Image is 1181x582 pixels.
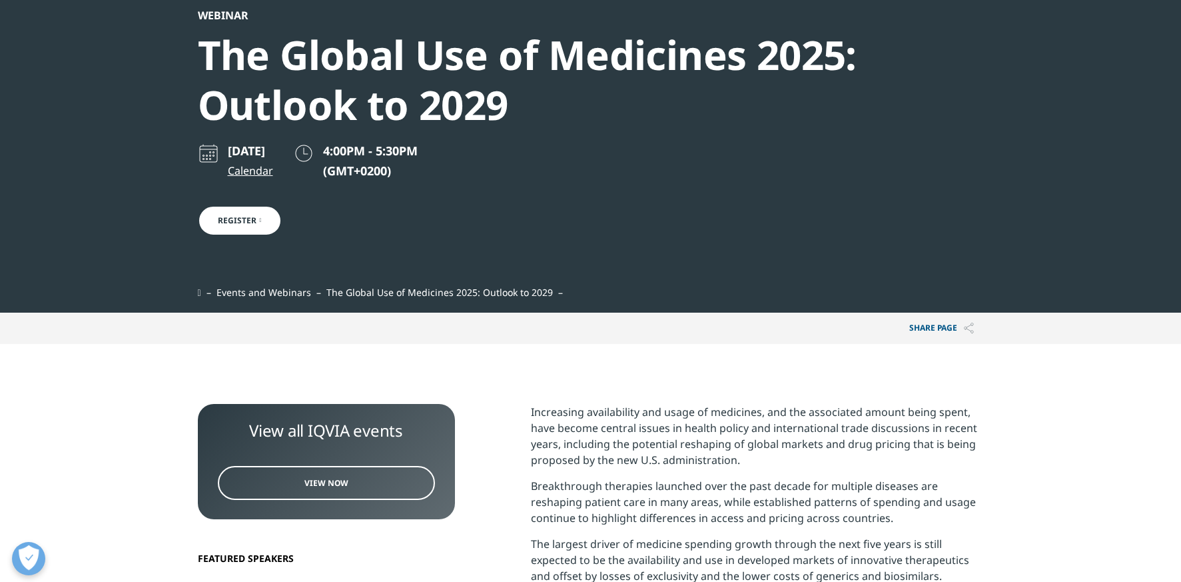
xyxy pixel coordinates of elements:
[323,163,418,179] p: (GMT+0200)
[198,143,219,164] img: calendar
[293,143,314,164] img: clock
[531,478,984,536] p: Breakthrough therapies launched over the past decade for multiple diseases are reshaping patient ...
[323,143,418,159] span: 4:00PM - 5:30PM
[198,553,455,565] h6: Featured Speakers
[218,466,435,500] a: View Now
[326,286,553,299] span: The Global Use of Medicines 2025: Outlook to 2029
[304,477,348,489] span: View Now
[899,313,984,344] p: Share PAGE
[198,9,912,22] div: Webinar
[964,323,974,334] img: Share PAGE
[198,205,282,236] a: Register
[12,542,45,575] button: Präferenzen öffnen
[218,421,435,441] div: View all IQVIA events
[198,30,912,130] div: The Global Use of Medicines 2025: Outlook to 2029
[531,404,984,478] p: Increasing availability and usage of medicines, and the associated amount being spent, have becom...
[899,313,984,344] button: Share PAGEShare PAGE
[228,163,273,179] a: Calendar
[216,286,311,299] a: Events and Webinars
[228,143,273,159] p: [DATE]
